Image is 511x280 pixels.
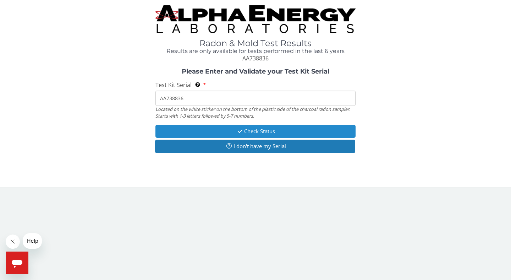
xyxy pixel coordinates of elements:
[23,233,42,249] iframe: Message from company
[6,235,20,249] iframe: Close message
[155,81,192,89] span: Test Kit Serial
[155,39,356,48] h1: Radon & Mold Test Results
[155,125,356,138] button: Check Status
[242,54,269,62] span: AA738836
[182,68,329,75] strong: Please Enter and Validate your Test Kit Serial
[155,5,356,33] img: TightCrop.jpg
[155,140,355,153] button: I don't have my Serial
[155,48,356,54] h4: Results are only available for tests performed in the last 6 years
[155,106,356,119] div: Located on the white sticker on the bottom of the plastic side of the charcoal radon sampler. Sta...
[6,252,28,274] iframe: Button to launch messaging window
